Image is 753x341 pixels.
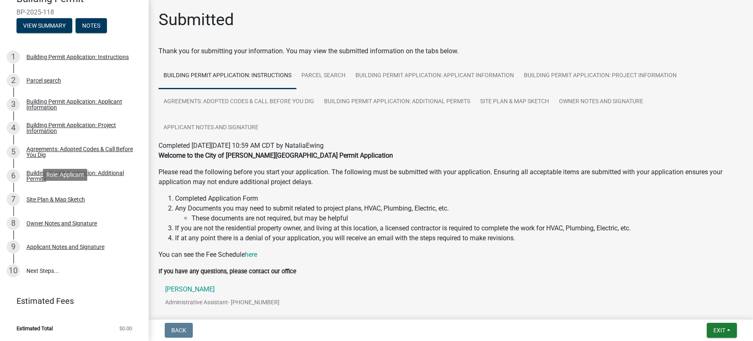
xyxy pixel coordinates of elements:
[165,323,193,338] button: Back
[175,194,743,204] li: Completed Application Form
[26,146,135,158] div: Agreements: Adopted Codes & Call Before You Dig
[175,223,743,233] li: If you are not the residential property owner, and living at this location, a licensed contractor...
[26,197,85,202] div: Site Plan & Map Sketch
[17,326,53,331] span: Estimated Total
[159,115,263,141] a: Applicant Notes and Signature
[228,299,279,305] span: - [PHONE_NUMBER]
[7,240,20,253] div: 9
[713,327,725,334] span: Exit
[76,18,107,33] button: Notes
[296,63,350,89] a: Parcel search
[7,193,20,206] div: 7
[159,279,743,318] a: [PERSON_NAME]Administrative Assistant- [PHONE_NUMBER]
[7,98,20,111] div: 3
[165,286,279,293] p: [PERSON_NAME]
[119,326,132,331] span: $0.00
[76,23,107,29] wm-modal-confirm: Notes
[554,89,648,115] a: Owner Notes and Signature
[26,99,135,110] div: Building Permit Application: Applicant Information
[7,264,20,277] div: 10
[7,169,20,182] div: 6
[17,8,132,16] span: BP-2025-118
[319,89,475,115] a: Building Permit Application: Additional Permits
[159,63,296,89] a: Building Permit Application: Instructions
[159,269,296,275] label: If you have any questions, please contact our office
[26,54,129,60] div: Building Permit Application: Instructions
[159,89,319,115] a: Agreements: Adopted Codes & Call Before You Dig
[707,323,737,338] button: Exit
[26,220,97,226] div: Owner Notes and Signature
[17,18,72,33] button: View Summary
[7,217,20,230] div: 8
[26,122,135,134] div: Building Permit Application: Project Information
[26,244,104,250] div: Applicant Notes and Signature
[7,121,20,135] div: 4
[245,251,257,258] a: here
[175,233,743,243] li: If at any point there is a denial of your application, you will receive an email with the steps r...
[159,10,234,30] h1: Submitted
[175,204,743,223] li: Any Documents you may need to submit related to project plans, HVAC, Plumbing, Electric, etc.
[26,170,135,182] div: Building Permit Application: Additional Permits
[165,299,293,305] p: Administrative Assistant
[171,327,186,334] span: Back
[350,63,519,89] a: Building Permit Application: Applicant Information
[159,142,324,149] span: Completed [DATE][DATE] 10:59 AM CDT by NataliaEwing
[7,293,135,309] a: Estimated Fees
[17,23,72,29] wm-modal-confirm: Summary
[7,74,20,87] div: 2
[519,63,682,89] a: Building Permit Application: Project Information
[43,169,88,181] div: Role: Applicant
[159,250,743,260] p: You can see the Fee Schedule
[159,167,743,187] p: Please read the following before you start your application. The following must be submitted with...
[26,78,61,83] div: Parcel search
[475,89,554,115] a: Site Plan & Map Sketch
[159,152,393,159] strong: Welcome to the City of [PERSON_NAME][GEOGRAPHIC_DATA] Permit Application
[7,50,20,64] div: 1
[159,46,743,56] div: Thank you for submitting your information. You may view the submitted information on the tabs below.
[7,145,20,159] div: 5
[192,213,743,223] li: These documents are not required, but may be helpful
